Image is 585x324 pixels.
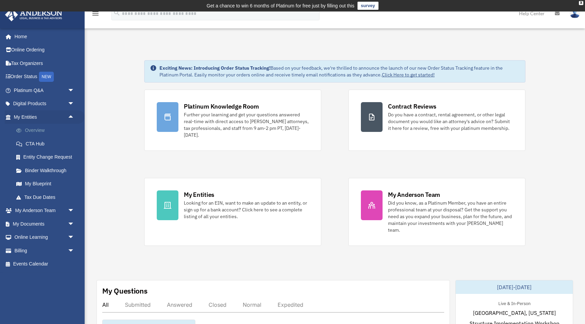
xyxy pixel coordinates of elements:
[144,90,321,151] a: Platinum Knowledge Room Further your learning and get your questions answered real-time with dire...
[5,257,85,271] a: Events Calendar
[9,151,85,164] a: Entity Change Request
[68,217,81,231] span: arrow_drop_down
[5,204,85,217] a: My Anderson Teamarrow_drop_down
[68,231,81,245] span: arrow_drop_down
[278,301,303,308] div: Expedited
[348,90,525,151] a: Contract Reviews Do you have a contract, rental agreement, or other legal document you would like...
[68,204,81,218] span: arrow_drop_down
[207,2,354,10] div: Get a chance to win 6 months of Platinum for free just by filling out this
[68,244,81,258] span: arrow_drop_down
[5,110,85,124] a: My Entitiesarrow_drop_up
[102,301,109,308] div: All
[9,124,85,137] a: Overview
[209,301,226,308] div: Closed
[5,56,85,70] a: Tax Organizers
[5,84,85,97] a: Platinum Q&Aarrow_drop_down
[493,299,536,306] div: Live & In-Person
[184,102,259,111] div: Platinum Knowledge Room
[113,9,121,17] i: search
[579,1,583,5] div: close
[5,43,85,57] a: Online Ordering
[184,190,214,199] div: My Entities
[9,137,85,151] a: CTA Hub
[388,190,440,199] div: My Anderson Team
[348,178,525,246] a: My Anderson Team Did you know, as a Platinum Member, you have an entire professional team at your...
[68,97,81,111] span: arrow_drop_down
[456,280,573,294] div: [DATE]-[DATE]
[102,286,148,296] div: My Questions
[125,301,151,308] div: Submitted
[144,178,321,246] a: My Entities Looking for an EIN, want to make an update to an entity, or sign up for a bank accoun...
[5,70,85,84] a: Order StatusNEW
[388,200,513,233] div: Did you know, as a Platinum Member, you have an entire professional team at your disposal? Get th...
[570,8,580,18] img: User Pic
[9,177,85,191] a: My Blueprint
[3,8,64,21] img: Anderson Advisors Platinum Portal
[473,309,556,317] span: [GEOGRAPHIC_DATA], [US_STATE]
[9,164,85,177] a: Binder Walkthrough
[39,72,54,82] div: NEW
[5,217,85,231] a: My Documentsarrow_drop_down
[388,111,513,132] div: Do you have a contract, rental agreement, or other legal document you would like an attorney's ad...
[159,65,270,71] strong: Exciting News: Introducing Order Status Tracking!
[9,190,85,204] a: Tax Due Dates
[5,231,85,244] a: Online Learningarrow_drop_down
[357,2,378,10] a: survey
[68,84,81,97] span: arrow_drop_down
[91,9,100,18] i: menu
[388,102,436,111] div: Contract Reviews
[5,97,85,111] a: Digital Productsarrow_drop_down
[243,301,261,308] div: Normal
[184,111,309,138] div: Further your learning and get your questions answered real-time with direct access to [PERSON_NAM...
[5,30,81,43] a: Home
[68,110,81,124] span: arrow_drop_up
[167,301,192,308] div: Answered
[5,244,85,257] a: Billingarrow_drop_down
[382,72,435,78] a: Click Here to get started!
[184,200,309,220] div: Looking for an EIN, want to make an update to an entity, or sign up for a bank account? Click her...
[159,65,520,78] div: Based on your feedback, we're thrilled to announce the launch of our new Order Status Tracking fe...
[91,12,100,18] a: menu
